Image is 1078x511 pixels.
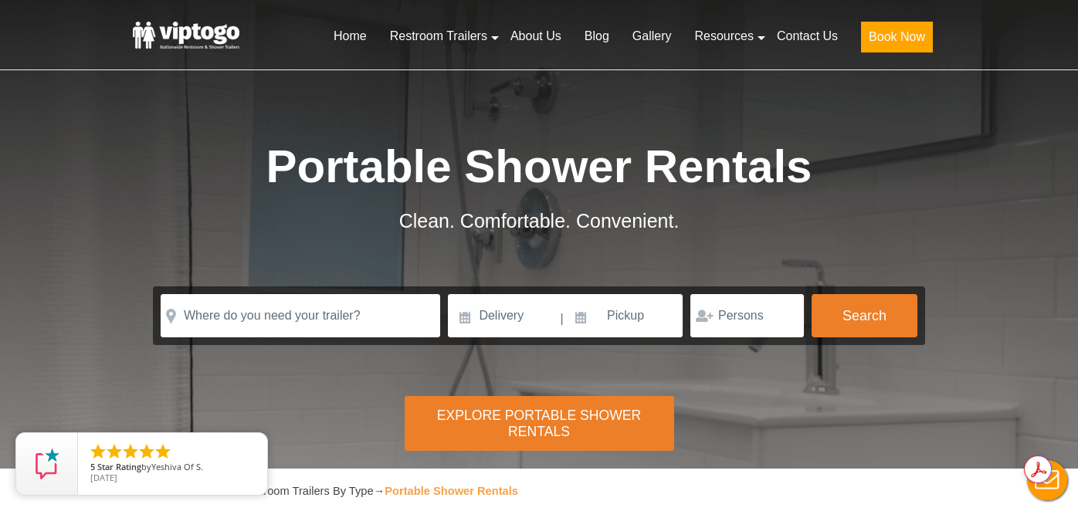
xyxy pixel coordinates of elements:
[32,448,63,479] img: Review Rating
[499,19,573,53] a: About Us
[385,485,518,497] strong: Portable Shower Rentals
[121,442,140,461] li: 
[90,472,117,483] span: [DATE]
[621,19,683,53] a: Gallery
[573,19,621,53] a: Blog
[105,442,124,461] li: 
[405,396,674,451] div: Explore Portable Shower Rentals
[565,294,683,337] input: Pickup
[861,22,933,52] button: Book Now
[98,485,518,497] span: → → →
[378,19,499,53] a: Restroom Trailers
[89,442,107,461] li: 
[90,462,255,473] span: by
[266,140,812,192] span: Portable Shower Rentals
[154,442,172,461] li: 
[690,294,804,337] input: Persons
[240,485,373,497] a: Restroom Trailers By Type
[849,19,944,62] a: Book Now
[448,294,558,337] input: Delivery
[322,19,378,53] a: Home
[683,19,764,53] a: Resources
[765,19,849,53] a: Contact Us
[1016,449,1078,511] button: Live Chat
[812,294,917,337] button: Search
[161,294,440,337] input: Where do you need your trailer?
[90,461,95,472] span: 5
[561,294,564,343] span: |
[97,461,141,472] span: Star Rating
[151,461,203,472] span: Yeshiva Of S.
[137,442,156,461] li: 
[399,210,680,232] span: Clean. Comfortable. Convenient.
